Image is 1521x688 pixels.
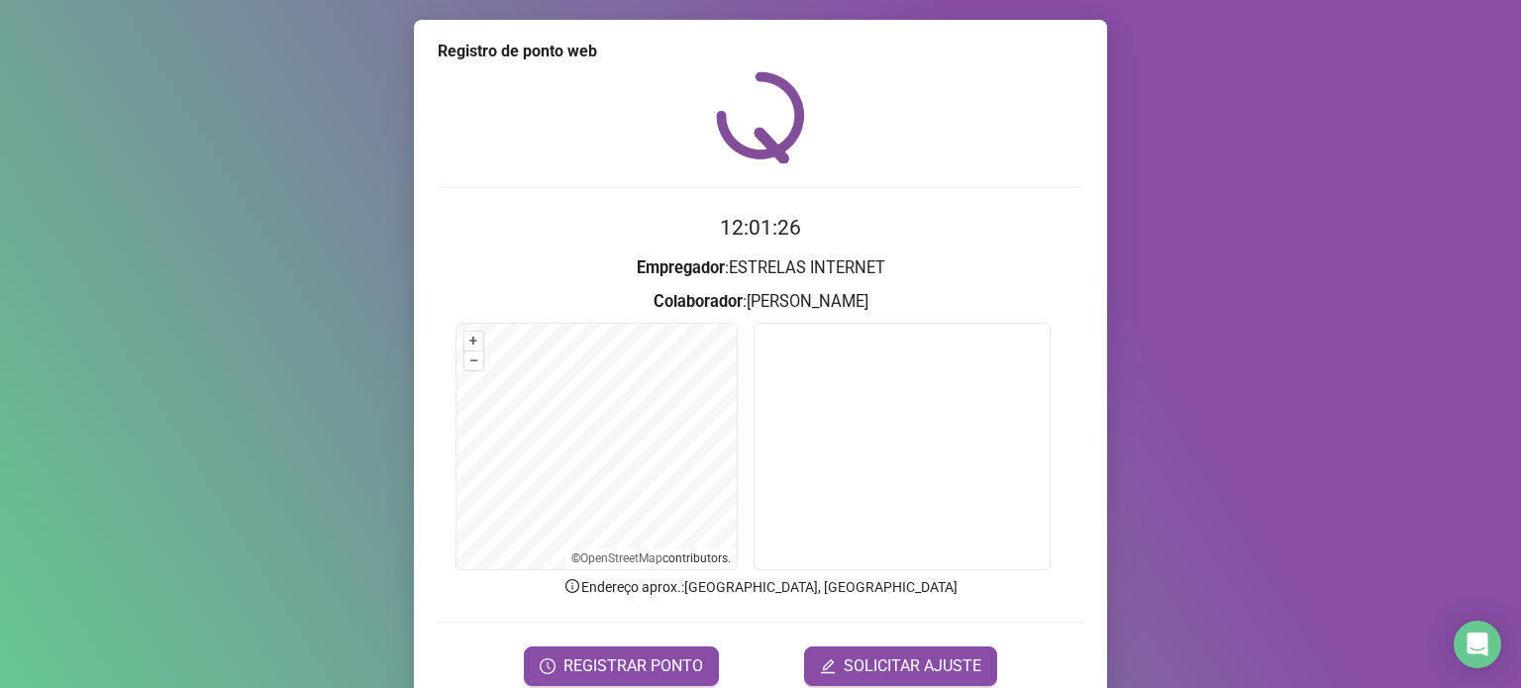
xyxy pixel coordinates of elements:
[804,646,997,686] button: editSOLICITAR AJUSTE
[563,577,581,595] span: info-circle
[1454,621,1501,668] div: Open Intercom Messenger
[716,71,805,163] img: QRPoint
[438,289,1083,315] h3: : [PERSON_NAME]
[438,255,1083,281] h3: : ESTRELAS INTERNET
[524,646,719,686] button: REGISTRAR PONTO
[464,332,483,350] button: +
[820,658,836,674] span: edit
[540,658,556,674] span: clock-circle
[571,551,731,565] li: © contributors.
[464,351,483,370] button: –
[637,258,725,277] strong: Empregador
[720,216,801,240] time: 12:01:26
[438,40,1083,63] div: Registro de ponto web
[563,654,703,678] span: REGISTRAR PONTO
[654,292,743,311] strong: Colaborador
[844,654,981,678] span: SOLICITAR AJUSTE
[438,576,1083,598] p: Endereço aprox. : [GEOGRAPHIC_DATA], [GEOGRAPHIC_DATA]
[580,551,662,565] a: OpenStreetMap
